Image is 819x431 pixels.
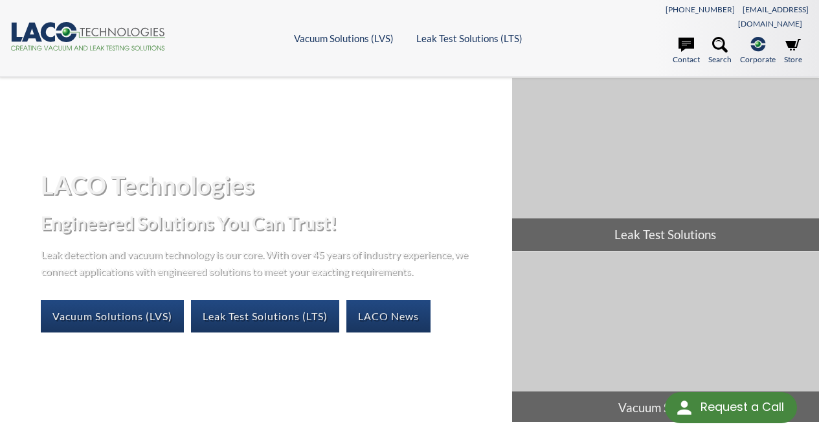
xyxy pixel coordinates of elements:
a: Leak Test Solutions (LTS) [416,32,522,44]
a: Leak Test Solutions [512,78,819,250]
a: Leak Test Solutions (LTS) [191,300,339,332]
h2: Engineered Solutions You Can Trust! [41,211,501,235]
span: Vacuum Solutions [512,391,819,424]
a: [EMAIL_ADDRESS][DOMAIN_NAME] [738,5,809,29]
p: Leak detection and vacuum technology is our core. With over 45 years of industry experience, we c... [41,246,475,279]
div: Request a Call [701,392,784,422]
a: Search [708,37,732,65]
a: Vacuum Solutions (LVS) [294,32,394,44]
a: Vacuum Solutions [512,251,819,424]
a: LACO News [346,300,431,332]
img: round button [674,397,695,418]
a: Vacuum Solutions (LVS) [41,300,184,332]
a: Store [784,37,802,65]
h1: LACO Technologies [41,169,501,201]
a: Contact [673,37,700,65]
div: Request a Call [665,392,797,423]
span: Leak Test Solutions [512,218,819,251]
a: [PHONE_NUMBER] [666,5,735,14]
span: Corporate [740,53,776,65]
